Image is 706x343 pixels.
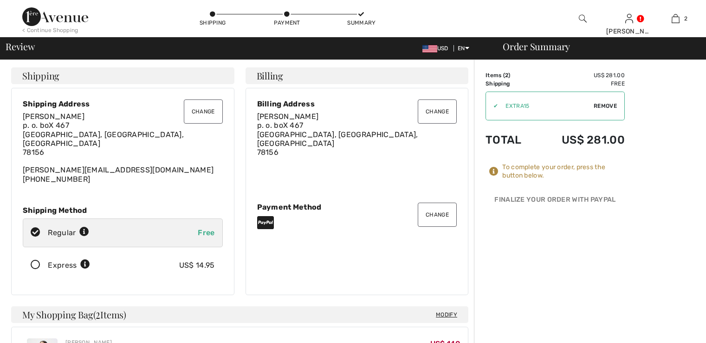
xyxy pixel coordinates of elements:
[257,203,457,211] div: Payment Method
[672,13,680,24] img: My Bag
[486,124,536,156] td: Total
[436,310,457,319] span: Modify
[653,13,698,24] a: 2
[22,7,88,26] img: 1ère Avenue
[257,99,457,108] div: Billing Address
[422,45,437,53] img: US Dollar
[418,203,457,227] button: Change
[422,45,452,52] span: USD
[6,42,35,51] span: Review
[486,102,498,110] div: ✔
[625,13,633,24] img: My Info
[23,206,223,215] div: Shipping Method
[579,13,587,24] img: search the website
[418,99,457,124] button: Change
[486,71,536,79] td: Items ( )
[48,260,90,271] div: Express
[257,71,283,80] span: Billing
[273,19,301,27] div: Payment
[536,71,625,79] td: US$ 281.00
[22,26,78,34] div: < Continue Shopping
[22,71,59,80] span: Shipping
[536,79,625,88] td: Free
[498,92,594,120] input: Promo code
[199,19,227,27] div: Shipping
[93,308,126,321] span: ( Items)
[502,163,625,180] div: To complete your order, press the button below.
[23,112,223,184] div: [PERSON_NAME][EMAIL_ADDRESS][DOMAIN_NAME] [PHONE_NUMBER]
[684,14,687,23] span: 2
[536,124,625,156] td: US$ 281.00
[257,112,319,121] span: [PERSON_NAME]
[625,14,633,23] a: Sign In
[23,99,223,108] div: Shipping Address
[458,45,469,52] span: EN
[96,308,100,320] span: 2
[486,195,625,209] div: Finalize Your Order with PayPal
[198,228,214,237] span: Free
[505,72,508,79] span: 2
[492,42,700,51] div: Order Summary
[486,79,536,88] td: Shipping
[594,102,617,110] span: Remove
[347,19,375,27] div: Summary
[257,121,418,157] span: p. o. boX 467 [GEOGRAPHIC_DATA], [GEOGRAPHIC_DATA], [GEOGRAPHIC_DATA] 78156
[179,260,215,271] div: US$ 14.95
[48,227,89,238] div: Regular
[606,26,652,36] div: [PERSON_NAME]
[23,121,184,157] span: p. o. boX 467 [GEOGRAPHIC_DATA], [GEOGRAPHIC_DATA], [GEOGRAPHIC_DATA] 78156
[184,99,223,124] button: Change
[11,306,468,323] h4: My Shopping Bag
[23,112,84,121] span: [PERSON_NAME]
